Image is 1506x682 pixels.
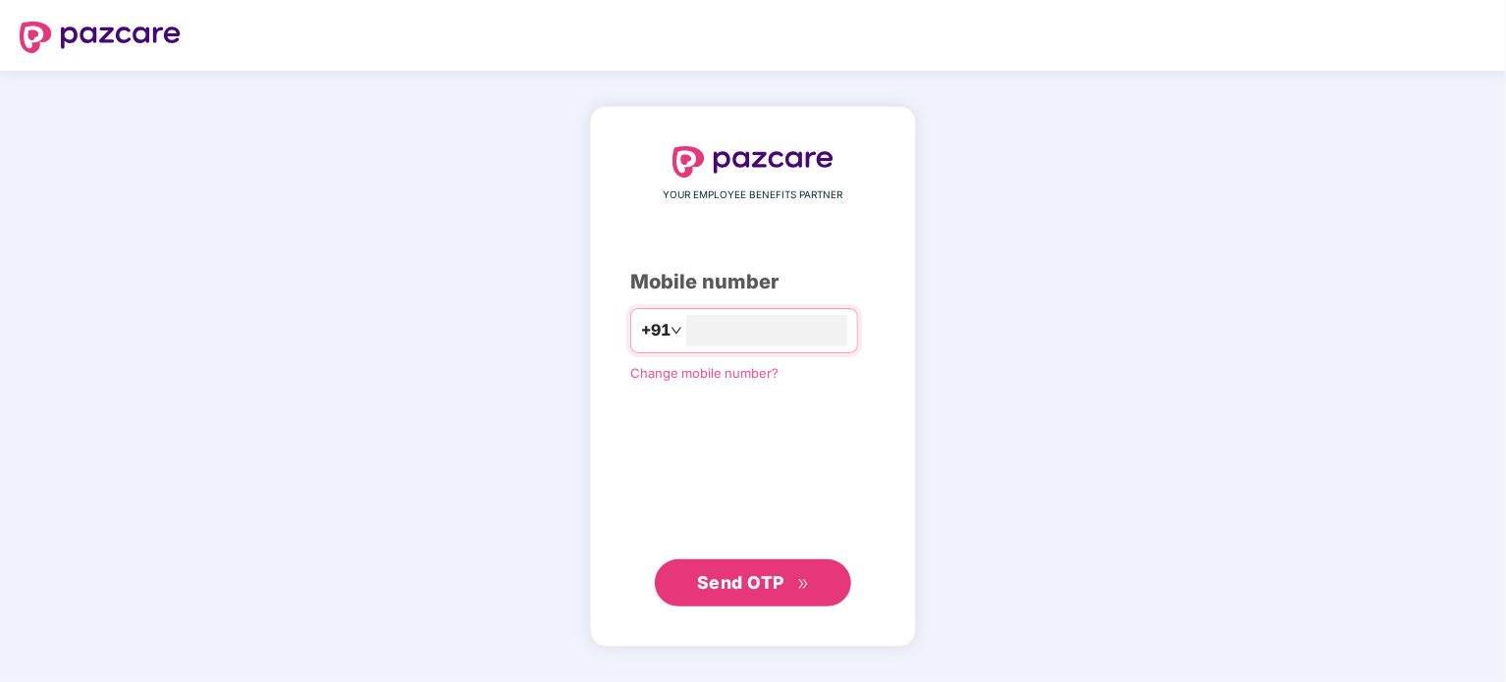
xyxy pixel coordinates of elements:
[655,559,851,606] button: Send OTPdouble-right
[641,318,671,342] span: +91
[672,146,834,178] img: logo
[20,22,181,53] img: logo
[671,325,682,337] span: down
[664,187,843,203] span: YOUR EMPLOYEE BENEFITS PARTNER
[630,267,876,297] div: Mobile number
[630,365,779,381] a: Change mobile number?
[697,572,784,593] span: Send OTP
[797,578,810,591] span: double-right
